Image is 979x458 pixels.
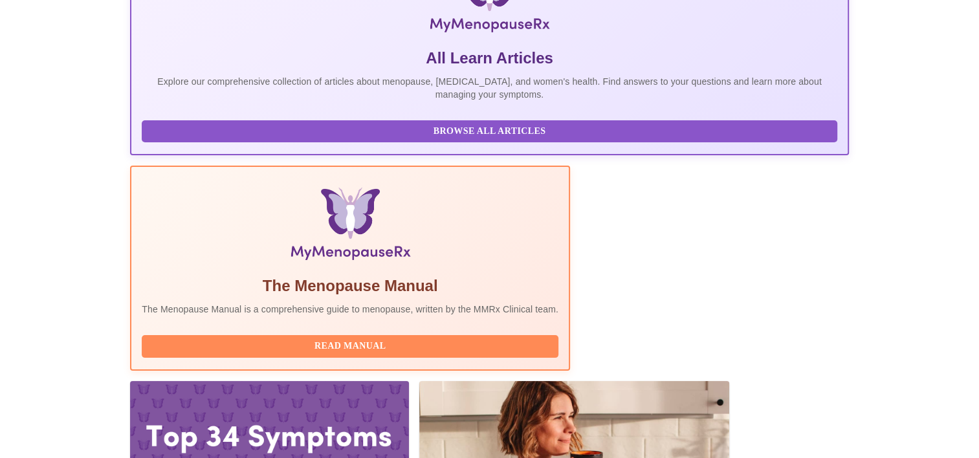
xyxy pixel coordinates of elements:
[208,188,492,265] img: Menopause Manual
[142,335,558,358] button: Read Manual
[155,338,545,354] span: Read Manual
[155,124,824,140] span: Browse All Articles
[142,125,840,136] a: Browse All Articles
[142,303,558,316] p: The Menopause Manual is a comprehensive guide to menopause, written by the MMRx Clinical team.
[142,120,837,143] button: Browse All Articles
[142,48,837,69] h5: All Learn Articles
[142,276,558,296] h5: The Menopause Manual
[142,75,837,101] p: Explore our comprehensive collection of articles about menopause, [MEDICAL_DATA], and women's hea...
[142,340,562,351] a: Read Manual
